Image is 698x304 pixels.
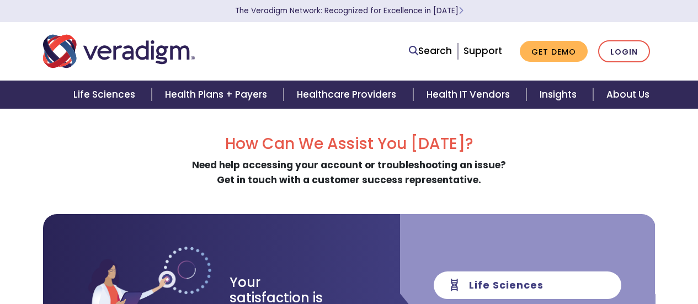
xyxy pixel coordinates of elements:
[413,81,526,109] a: Health IT Vendors
[235,6,463,16] a: The Veradigm Network: Recognized for Excellence in [DATE]Learn More
[43,33,195,70] img: Veradigm logo
[192,158,506,186] strong: Need help accessing your account or troubleshooting an issue? Get in touch with a customer succes...
[459,6,463,16] span: Learn More
[526,81,593,109] a: Insights
[152,81,284,109] a: Health Plans + Payers
[598,40,650,63] a: Login
[593,81,663,109] a: About Us
[409,44,452,58] a: Search
[520,41,588,62] a: Get Demo
[463,44,502,57] a: Support
[60,81,152,109] a: Life Sciences
[284,81,413,109] a: Healthcare Providers
[43,135,656,153] h2: How Can We Assist You [DATE]?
